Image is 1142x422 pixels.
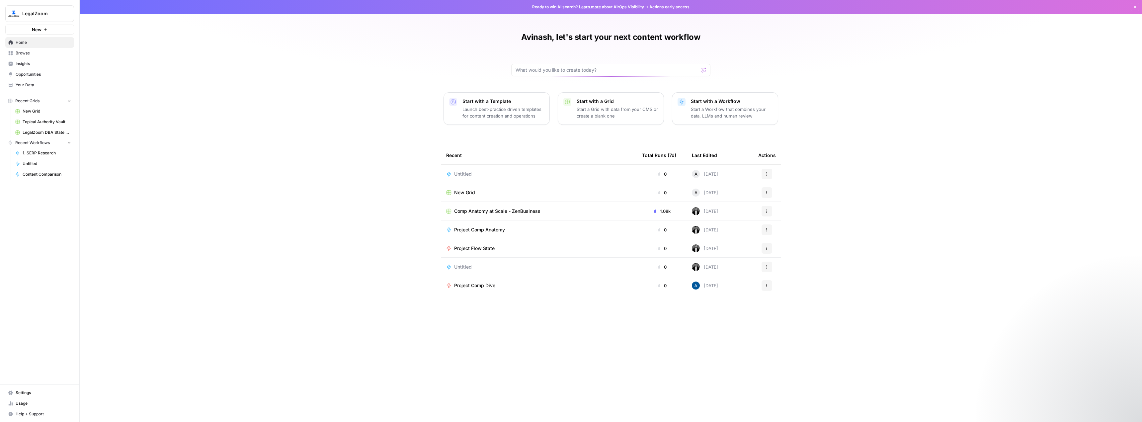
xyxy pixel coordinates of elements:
[16,71,71,77] span: Opportunities
[5,409,74,419] button: Help + Support
[16,390,71,396] span: Settings
[5,138,74,148] button: Recent Workflows
[577,106,658,119] p: Start a Grid with data from your CMS or create a blank one
[521,32,700,42] h1: Avinash, let's start your next content workflow
[454,245,495,252] span: Project Flow State
[15,140,50,146] span: Recent Workflows
[462,106,544,119] p: Launch best-practice driven templates for content creation and operations
[642,146,676,164] div: Total Runs (7d)
[23,161,71,167] span: Untitled
[642,245,681,252] div: 0
[5,398,74,409] a: Usage
[642,226,681,233] div: 0
[5,37,74,48] a: Home
[16,50,71,56] span: Browse
[23,119,71,125] span: Topical Authority Vault
[692,189,718,197] div: [DATE]
[454,282,495,289] span: Project Comp Dive
[5,96,74,106] button: Recent Grids
[692,244,700,252] img: agqtm212c27aeosmjiqx3wzecrl1
[454,171,472,177] span: Untitled
[692,282,718,290] div: [DATE]
[16,61,71,67] span: Insights
[16,400,71,406] span: Usage
[5,80,74,90] a: Your Data
[462,98,544,105] p: Start with a Template
[446,171,631,177] a: Untitled
[454,208,540,214] span: Comp Anatomy at Scale - ZenBusiness
[692,263,700,271] img: agqtm212c27aeosmjiqx3wzecrl1
[8,8,20,20] img: LegalZoom Logo
[642,264,681,270] div: 0
[23,150,71,156] span: 1. SERP Research
[446,282,631,289] a: Project Comp Dive
[446,226,631,233] a: Project Comp Anatomy
[22,10,62,17] span: LegalZoom
[692,170,718,178] div: [DATE]
[16,40,71,45] span: Home
[692,282,700,290] img: he81ibor8lsei4p3qvg4ugbvimgp
[516,67,698,73] input: What would you like to create today?
[23,108,71,114] span: New Grid
[692,207,718,215] div: [DATE]
[692,146,717,164] div: Last Edited
[694,189,697,196] span: A
[558,92,664,125] button: Start with a GridStart a Grid with data from your CMS or create a blank one
[5,69,74,80] a: Opportunities
[532,4,644,10] span: Ready to win AI search? about AirOps Visibility
[12,106,74,117] a: New Grid
[758,146,776,164] div: Actions
[692,263,718,271] div: [DATE]
[649,4,690,10] span: Actions early access
[32,26,41,33] span: New
[5,5,74,22] button: Workspace: LegalZoom
[5,25,74,35] button: New
[454,226,505,233] span: Project Comp Anatomy
[5,58,74,69] a: Insights
[454,189,475,196] span: New Grid
[446,189,631,196] a: New Grid
[12,158,74,169] a: Untitled
[642,208,681,214] div: 1.08k
[642,189,681,196] div: 0
[444,92,550,125] button: Start with a TemplateLaunch best-practice driven templates for content creation and operations
[577,98,658,105] p: Start with a Grid
[691,98,773,105] p: Start with a Workflow
[446,208,631,214] a: Comp Anatomy at Scale - ZenBusiness
[579,4,601,9] a: Learn more
[692,244,718,252] div: [DATE]
[16,411,71,417] span: Help + Support
[446,146,631,164] div: Recent
[691,106,773,119] p: Start a Workflow that combines your data, LLMs and human review
[12,117,74,127] a: Topical Authority Vault
[23,171,71,177] span: Content Comparison
[692,207,700,215] img: agqtm212c27aeosmjiqx3wzecrl1
[642,282,681,289] div: 0
[446,264,631,270] a: Untitled
[16,82,71,88] span: Your Data
[5,387,74,398] a: Settings
[694,171,697,177] span: A
[692,226,718,234] div: [DATE]
[12,169,74,180] a: Content Comparison
[692,226,700,234] img: agqtm212c27aeosmjiqx3wzecrl1
[15,98,40,104] span: Recent Grids
[5,48,74,58] a: Browse
[12,127,74,138] a: LegalZoom DBA State Articles
[672,92,778,125] button: Start with a WorkflowStart a Workflow that combines your data, LLMs and human review
[454,264,472,270] span: Untitled
[12,148,74,158] a: 1. SERP Research
[23,129,71,135] span: LegalZoom DBA State Articles
[446,245,631,252] a: Project Flow State
[642,171,681,177] div: 0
